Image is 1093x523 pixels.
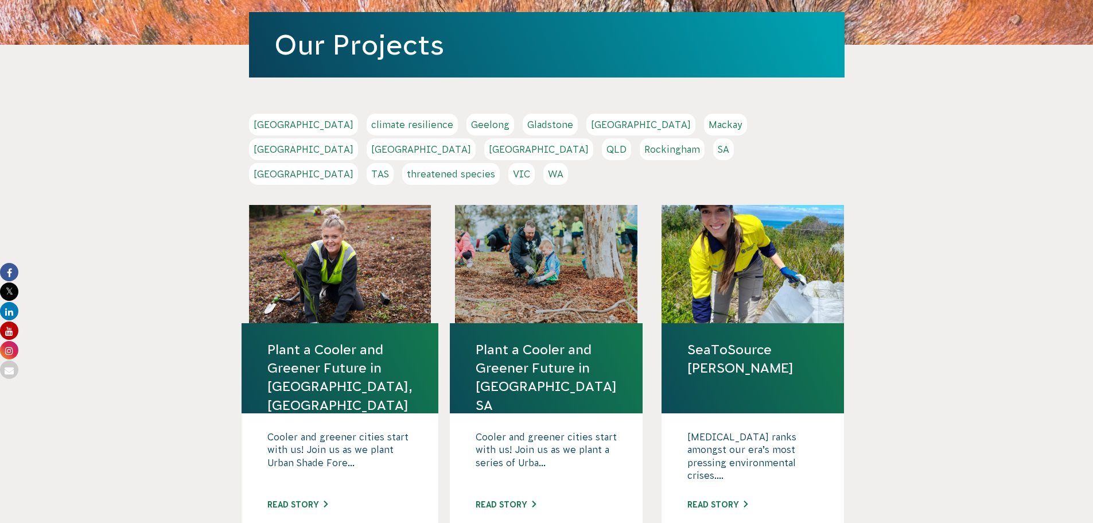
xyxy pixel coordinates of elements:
[466,114,514,135] a: Geelong
[274,29,444,60] a: Our Projects
[640,138,705,160] a: Rockingham
[602,138,631,160] a: QLD
[367,163,394,185] a: TAS
[476,500,536,509] a: Read story
[704,114,747,135] a: Mackay
[687,431,818,488] p: [MEDICAL_DATA] ranks amongst our era’s most pressing environmental crises....
[586,114,695,135] a: [GEOGRAPHIC_DATA]
[687,340,818,377] a: SeaToSource [PERSON_NAME]
[508,163,535,185] a: VIC
[523,114,578,135] a: Gladstone
[367,138,476,160] a: [GEOGRAPHIC_DATA]
[249,138,358,160] a: [GEOGRAPHIC_DATA]
[267,500,328,509] a: Read story
[687,500,748,509] a: Read story
[367,114,458,135] a: climate resilience
[249,114,358,135] a: [GEOGRAPHIC_DATA]
[267,431,413,488] p: Cooler and greener cities start with us! Join us as we plant Urban Shade Fore...
[484,138,593,160] a: [GEOGRAPHIC_DATA]
[543,163,568,185] a: WA
[402,163,500,185] a: threatened species
[476,340,617,414] a: Plant a Cooler and Greener Future in [GEOGRAPHIC_DATA] SA
[267,340,413,414] a: Plant a Cooler and Greener Future in [GEOGRAPHIC_DATA], [GEOGRAPHIC_DATA]
[476,431,617,488] p: Cooler and greener cities start with us! Join us as we plant a series of Urba...
[249,163,358,185] a: [GEOGRAPHIC_DATA]
[713,138,734,160] a: SA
